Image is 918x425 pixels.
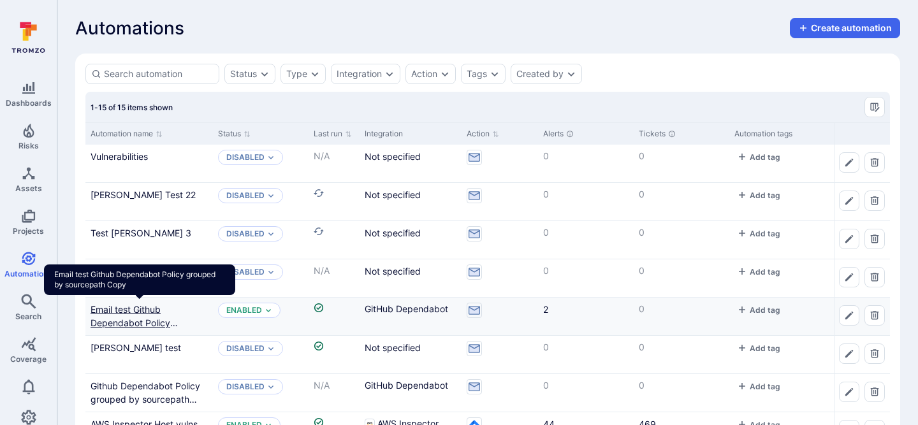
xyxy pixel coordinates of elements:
[668,130,676,138] div: Unresolved tickets
[309,221,360,259] div: Cell for Last run
[734,188,871,203] div: tags-cell-
[226,382,265,392] p: Disabled
[365,266,421,277] span: Not specified
[734,343,783,353] button: add tag
[462,183,538,220] div: Cell for Action
[360,145,462,182] div: Cell for Integration
[639,128,724,140] div: Tickets
[6,98,52,108] span: Dashboards
[729,336,876,373] div: Cell for Automation tags
[543,128,629,140] div: Alerts
[734,303,871,318] div: tags-cell-
[538,145,634,182] div: Cell for Alerts
[365,189,421,200] span: Not specified
[734,226,871,241] div: tags-cell-
[309,145,360,182] div: Cell for Last run
[104,68,214,80] input: Search automation
[309,374,360,412] div: Cell for Last run
[314,129,352,139] button: Sort by Last run
[267,268,275,276] button: Expand dropdown
[734,229,783,238] button: add tag
[543,304,548,315] a: 2
[267,154,275,161] button: Expand dropdown
[44,264,235,295] div: Email test Github Dependabot Policy grouped by sourcepath Copy
[634,183,729,220] div: Cell for Tickets
[226,305,262,315] button: Enabled
[226,267,265,277] button: Disabled
[309,259,360,297] div: Cell for Last run
[639,303,724,315] p: 0
[839,343,859,364] button: Edit automation
[91,227,191,238] a: Test Camilo 3
[85,259,213,297] div: Cell for Automation name
[864,305,885,326] button: Delete automation
[213,298,309,335] div: Cell for Status
[286,69,307,79] div: Type
[365,151,421,162] span: Not specified
[511,64,582,84] div: created by filter
[839,305,859,326] button: Edit automation
[467,69,487,79] div: Tags
[18,141,39,150] span: Risks
[467,129,499,139] button: Sort by Action
[467,150,482,165] svg: Email
[538,374,634,412] div: Cell for Alerts
[839,152,859,173] button: Edit automation
[734,128,871,140] div: Automation tags
[729,259,876,297] div: Cell for Automation tags
[734,152,783,162] button: add tag
[405,64,456,84] div: action filter
[213,145,309,182] div: Cell for Status
[639,264,724,277] p: 0
[729,145,876,182] div: Cell for Automation tags
[337,69,382,79] button: Integration
[226,152,265,162] button: Disabled
[462,145,538,182] div: Cell for Action
[267,192,275,199] button: Expand dropdown
[15,312,41,321] span: Search
[360,298,462,335] div: Cell for Integration
[490,69,500,79] button: Expand dropdown
[91,380,200,418] a: Github Dependabot Policy grouped by sourcepath Copy
[734,305,783,315] button: add tag
[834,221,890,259] div: Cell for
[91,129,163,139] button: Sort by Automation name
[864,152,885,173] button: Delete automation
[834,336,890,373] div: Cell for
[864,97,885,117] div: Manage columns
[834,183,890,220] div: Cell for
[267,345,275,352] button: Expand dropdown
[734,264,871,280] div: tags-cell-
[839,382,859,402] button: Edit automation
[864,267,885,287] button: Delete automation
[461,64,506,84] div: tags filter
[639,188,724,201] p: 0
[226,191,265,201] button: Disabled
[462,374,538,412] div: Cell for Action
[4,269,52,278] span: Automations
[516,69,564,79] div: Created by
[538,183,634,220] div: Cell for Alerts
[85,221,213,259] div: Cell for Automation name
[729,374,876,412] div: Cell for Automation tags
[634,374,729,412] div: Cell for Tickets
[213,259,309,297] div: Cell for Status
[213,374,309,412] div: Cell for Status
[729,183,876,220] div: Cell for Automation tags
[91,304,189,355] a: Email test Github Dependabot Policy grouped by sourcepath Copy
[91,342,181,353] a: Camilo test
[634,336,729,373] div: Cell for Tickets
[365,379,448,392] span: GitHub Dependabot
[365,128,456,140] div: Integration
[734,267,783,277] button: add tag
[267,383,275,391] button: Expand dropdown
[462,298,538,335] div: Cell for Action
[314,150,354,162] p: N/A
[639,341,724,354] p: 0
[309,336,360,373] div: Cell for Last run
[365,227,421,238] span: Not specified
[462,336,538,373] div: Cell for Action
[411,69,437,79] button: Action
[384,69,395,79] button: Expand dropdown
